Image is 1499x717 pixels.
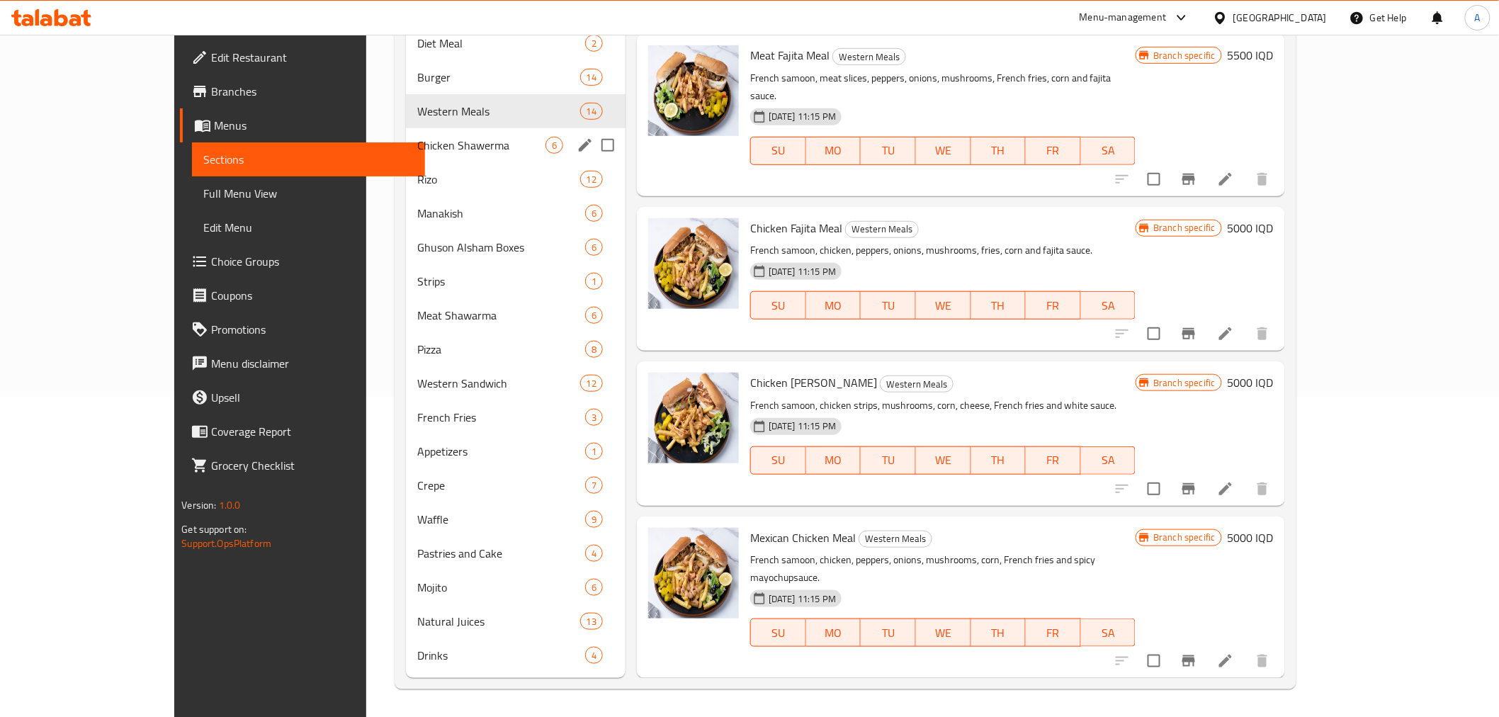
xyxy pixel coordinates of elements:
[211,321,413,338] span: Promotions
[812,450,856,470] span: MO
[1217,653,1234,670] a: Edit menu item
[1245,644,1279,678] button: delete
[586,411,602,424] span: 3
[192,142,424,176] a: Sections
[750,291,806,320] button: SU
[648,373,739,463] img: Chicken Francesco Meal
[585,579,603,596] div: items
[1172,317,1206,351] button: Branch-specific-item
[203,219,413,236] span: Edit Menu
[585,273,603,290] div: items
[406,298,626,332] div: Meat Shawarma6
[585,205,603,222] div: items
[406,60,626,94] div: Burger14
[1245,317,1279,351] button: delete
[866,140,910,161] span: TU
[916,291,971,320] button: WE
[1245,472,1279,506] button: delete
[417,307,585,324] div: Meat Shawarma
[417,375,580,392] div: Western Sandwich
[417,511,585,528] div: Waffle
[585,307,603,324] div: items
[1228,528,1274,548] h6: 5000 IQD
[406,434,626,468] div: Appetizers1
[586,275,602,288] span: 1
[881,376,953,393] span: Western Meals
[757,623,801,643] span: SU
[1031,450,1075,470] span: FR
[417,239,585,256] span: Ghuson Alsham Boxes
[1228,45,1274,65] h6: 5500 IQD
[192,210,424,244] a: Edit Menu
[406,128,626,162] div: Chicken Shawerma6edit
[1031,140,1075,161] span: FR
[1087,623,1131,643] span: SA
[581,71,602,84] span: 14
[406,570,626,604] div: Mojito6
[806,619,861,647] button: MO
[417,341,585,358] span: Pizza
[1026,137,1081,165] button: FR
[750,218,842,239] span: Chicken Fajita Meal
[417,273,585,290] span: Strips
[846,221,918,237] span: Western Meals
[1080,9,1167,26] div: Menu-management
[880,376,954,393] div: Western Meals
[406,638,626,672] div: Drinks4
[832,48,906,65] div: Western Meals
[859,531,932,547] span: Western Meals
[406,468,626,502] div: Crepe7
[971,619,1026,647] button: TH
[180,312,424,346] a: Promotions
[417,613,580,630] div: Natural Juices
[763,592,842,606] span: [DATE] 11:15 PM
[581,105,602,118] span: 14
[971,446,1026,475] button: TH
[406,196,626,230] div: Manakish6
[845,221,919,238] div: Western Meals
[417,579,585,596] span: Mojito
[1081,291,1136,320] button: SA
[806,137,861,165] button: MO
[586,241,602,254] span: 6
[586,207,602,220] span: 6
[586,547,602,560] span: 4
[585,477,603,494] div: items
[750,372,877,393] span: Chicken [PERSON_NAME]
[203,185,413,202] span: Full Menu View
[180,380,424,414] a: Upsell
[575,135,596,156] button: edit
[211,49,413,66] span: Edit Restaurant
[866,623,910,643] span: TU
[977,450,1021,470] span: TH
[581,615,602,628] span: 13
[581,377,602,390] span: 12
[586,649,602,662] span: 4
[585,341,603,358] div: items
[417,35,585,52] div: Diet Meal
[546,139,562,152] span: 6
[406,332,626,366] div: Pizza8
[1139,319,1169,349] span: Select to update
[1245,162,1279,196] button: delete
[417,545,585,562] span: Pastries and Cake
[406,26,626,60] div: Diet Meal2
[585,647,603,664] div: items
[180,448,424,482] a: Grocery Checklist
[417,69,580,86] div: Burger
[812,140,856,161] span: MO
[1087,140,1131,161] span: SA
[750,242,1136,259] p: French samoon, chicken, peppers, onions, mushrooms, fries, corn and fajita sauce.
[757,450,801,470] span: SU
[585,35,603,52] div: items
[417,647,585,664] span: Drinks
[406,400,626,434] div: French Fries3
[586,343,602,356] span: 8
[180,244,424,278] a: Choice Groups
[812,623,856,643] span: MO
[1081,446,1136,475] button: SA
